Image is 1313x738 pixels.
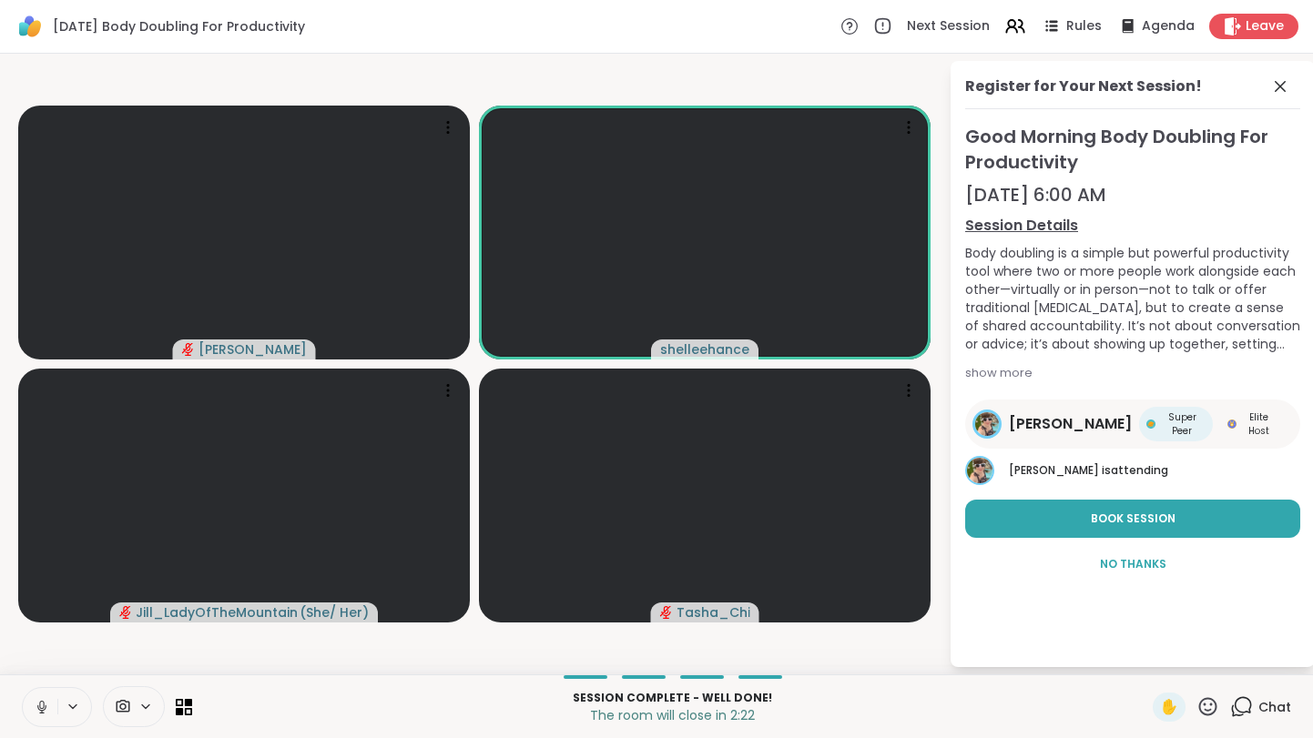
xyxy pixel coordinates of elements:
span: Elite Host [1240,410,1278,438]
button: No Thanks [965,545,1300,583]
span: audio-muted [182,343,195,356]
span: Tasha_Chi [677,603,750,622]
p: is attending [1009,462,1300,479]
img: Super Peer [1146,420,1155,429]
span: Jill_LadyOfTheMountain [136,603,298,622]
div: [DATE] 6:00 AM [965,182,1300,207]
span: audio-muted [119,606,132,619]
span: Agenda [1142,17,1195,35]
span: [PERSON_NAME] [198,340,307,359]
span: [PERSON_NAME] [1009,462,1099,478]
button: Book Session [965,500,1300,538]
div: Register for Your Next Session! [965,76,1202,97]
a: Adrienne_QueenOfTheDawn[PERSON_NAME]Super PeerSuper PeerElite HostElite Host [965,399,1300,449]
span: Super Peer [1159,410,1206,438]
a: Session Details [965,215,1300,237]
p: The room will close in 2:22 [203,706,1142,724]
div: Body doubling is a simple but powerful productivity tool where two or more people work alongside ... [965,244,1300,353]
span: audio-muted [660,606,673,619]
span: [DATE] Body Doubling For Productivity [53,17,305,35]
span: Next Session [907,17,990,35]
span: Leave [1246,17,1284,35]
span: Book Session [1091,511,1176,527]
img: Adrienne_QueenOfTheDawn [967,458,992,483]
span: [PERSON_NAME] [1009,413,1132,435]
span: ✋ [1160,696,1178,718]
span: shelleehance [660,340,749,359]
img: Adrienne_QueenOfTheDawn [975,412,999,436]
span: Rules [1066,17,1102,35]
span: ( She/ Her ) [300,603,369,622]
p: Session Complete - well done! [203,690,1142,706]
img: Elite Host [1227,420,1237,429]
span: Good Morning Body Doubling For Productivity [965,124,1300,175]
span: Chat [1258,698,1291,716]
img: ShareWell Logomark [15,11,46,42]
span: No Thanks [1100,556,1166,572]
div: show more [965,364,1300,382]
